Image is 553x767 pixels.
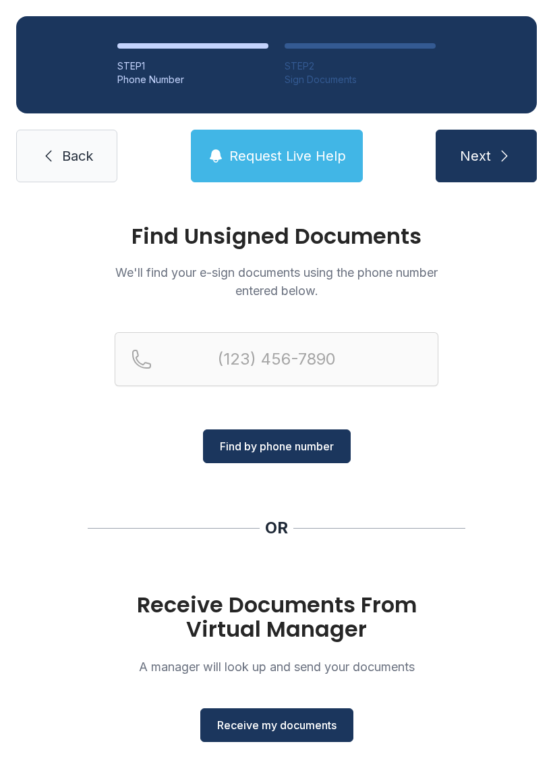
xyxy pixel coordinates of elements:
[217,717,337,733] span: Receive my documents
[115,226,438,247] h1: Find Unsigned Documents
[229,147,346,165] span: Request Live Help
[265,517,288,539] div: OR
[285,59,436,73] div: STEP 2
[460,147,491,165] span: Next
[62,147,93,165] span: Back
[285,73,436,86] div: Sign Documents
[117,73,268,86] div: Phone Number
[115,593,438,641] h1: Receive Documents From Virtual Manager
[220,438,334,454] span: Find by phone number
[115,263,438,300] p: We'll find your e-sign documents using the phone number entered below.
[115,332,438,386] input: Reservation phone number
[115,658,438,676] p: A manager will look up and send your documents
[117,59,268,73] div: STEP 1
